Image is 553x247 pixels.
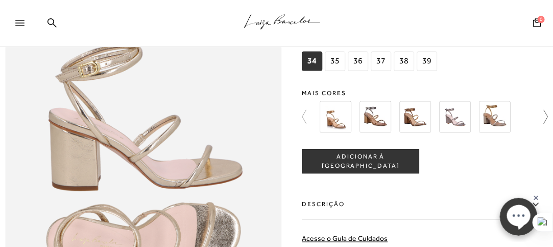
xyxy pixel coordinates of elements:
[417,52,438,71] span: 39
[325,52,346,71] span: 35
[302,190,548,220] label: Descrição
[400,101,431,133] img: Sandália salto médio tiras paralelas rolotê bronze
[440,101,471,133] img: Sandália salto médio tiras paralelas rolotê chumbo
[479,101,511,133] img: SANDÁLIA SALTO MÉDIO TIRAS PARALELAS ROLOTÊ DOURADA
[360,101,392,133] img: Sandália salto médio tiras paralelas dourada
[303,153,419,171] span: ADICIONAR À [GEOGRAPHIC_DATA]
[320,101,352,133] img: SANDÁLIA SALTO MÉDIO TIRAS FRONTAIS METALIZADA BRONZE
[302,90,548,96] span: Mais cores
[538,16,545,23] span: 0
[302,52,323,71] span: 34
[302,149,420,174] button: ADICIONAR À [GEOGRAPHIC_DATA]
[348,52,369,71] span: 36
[302,235,388,243] a: Acesse o Guia de Cuidados
[371,52,392,71] span: 37
[394,52,415,71] span: 38
[530,17,544,31] button: 0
